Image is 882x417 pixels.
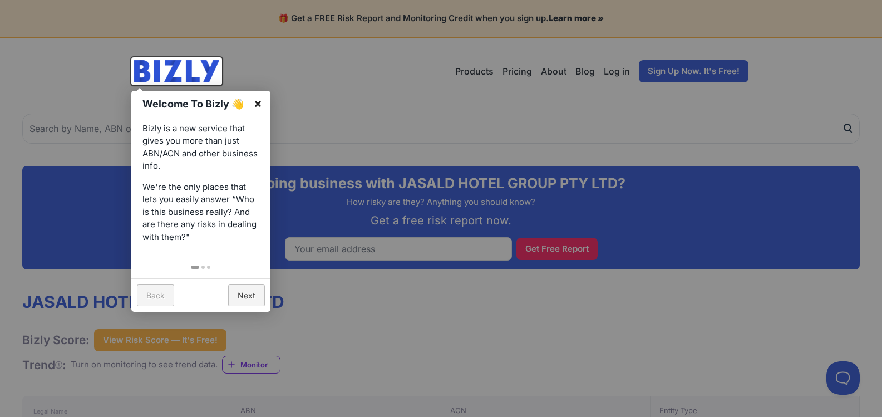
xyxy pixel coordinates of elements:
a: Next [228,284,265,306]
a: × [245,91,270,116]
p: Bizly is a new service that gives you more than just ABN/ACN and other business info. [142,122,259,173]
p: We're the only places that lets you easily answer “Who is this business really? And are there any... [142,181,259,244]
a: Back [137,284,174,306]
h1: Welcome To Bizly 👋 [142,96,248,111]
